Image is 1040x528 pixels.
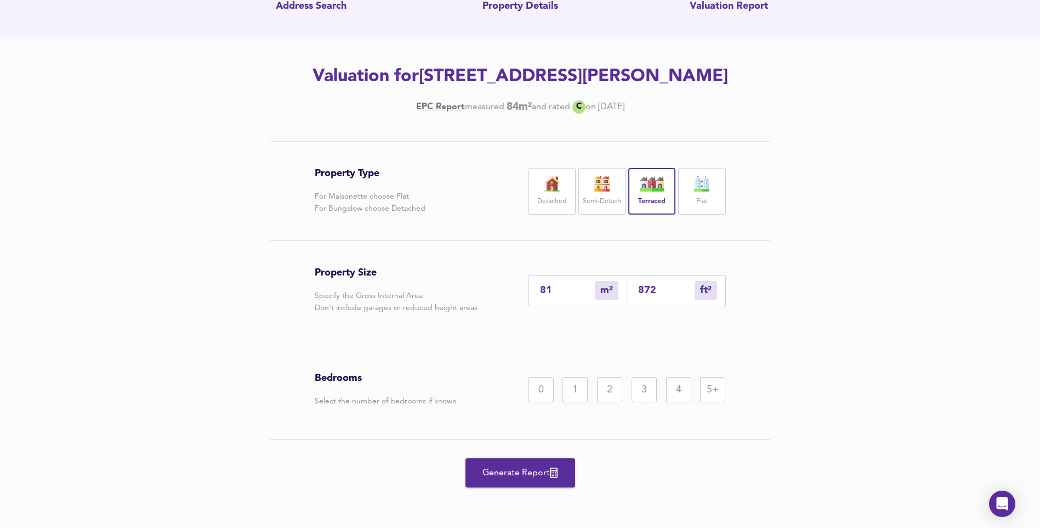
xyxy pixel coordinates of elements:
p: For Maisonette choose Flat For Bungalow choose Detached [315,190,425,215]
a: EPC Report [416,101,465,113]
div: m² [695,281,717,300]
img: house-icon [538,176,566,192]
input: Enter sqm [540,285,595,296]
div: 2 [597,377,622,402]
div: 4 [666,377,691,402]
img: house-icon [588,176,616,192]
label: Semi-Detach [583,195,621,209]
p: Specify the Gross Internal Area Don't include garages or reduced height areas [315,290,478,314]
div: 5+ [700,377,725,402]
div: on [586,101,596,113]
img: house-icon [638,176,666,192]
h3: Bedrooms [315,372,457,384]
input: Sqft [638,285,695,296]
div: 3 [632,377,657,402]
label: Flat [696,195,707,209]
div: Semi-Detach [578,168,626,215]
div: Detached [528,168,576,215]
div: 0 [528,377,554,402]
div: m² [595,281,618,300]
div: Terraced [628,168,675,215]
p: Select the number of bedrooms if known [315,395,457,407]
label: Detached [537,195,566,209]
div: measured [465,101,504,113]
h2: Valuation for [STREET_ADDRESS][PERSON_NAME] [210,65,831,89]
div: [DATE] [416,100,624,114]
div: 1 [562,377,588,402]
img: flat-icon [688,176,715,192]
button: Generate Report [465,458,575,487]
span: Generate Report [476,465,564,481]
label: Terraced [638,195,666,209]
b: 84 m² [507,101,532,113]
div: Flat [678,168,725,215]
div: C [572,100,586,114]
div: and rated [532,101,570,113]
h3: Property Size [315,267,478,279]
div: Open Intercom Messenger [989,491,1015,517]
h3: Property Type [315,167,425,179]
